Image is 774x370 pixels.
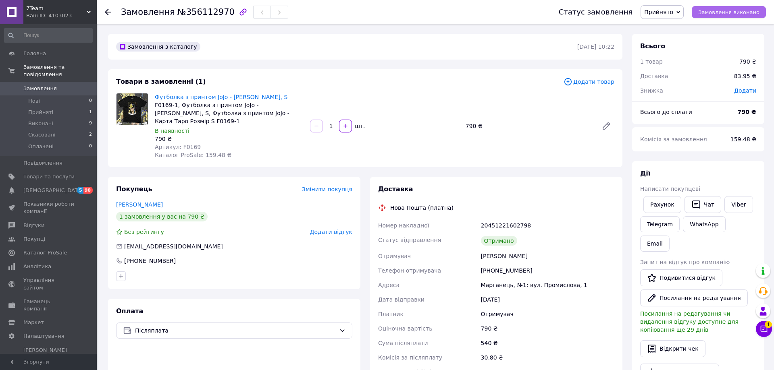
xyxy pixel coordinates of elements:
button: Email [640,236,670,252]
span: Доставка [378,185,413,193]
div: F0169-1, Футболка з принтом JoJo - [PERSON_NAME], S, Футболка з принтом JoJo - Карта Таро Розмір ... [155,101,304,125]
span: Гаманець компанії [23,298,75,312]
span: Налаштування [23,333,64,340]
div: 83.95 ₴ [729,67,761,85]
span: Платник [378,311,404,317]
div: Ваш ID: 4103023 [26,12,97,19]
a: WhatsApp [683,216,725,232]
button: Рахунок [643,196,681,213]
span: Покупець [116,185,152,193]
button: Відкрити чек [640,340,705,357]
span: Замовлення [23,85,57,92]
div: 790 ₴ [739,58,756,66]
div: шт. [353,122,366,130]
span: Написати покупцеві [640,186,700,192]
span: Післяплата [135,326,336,335]
a: Telegram [640,216,680,232]
span: 2 [89,131,92,138]
span: Всього до сплати [640,109,692,115]
span: Комісія за післяплату [378,354,442,361]
span: Всього [640,42,665,50]
div: 790 ₴ [479,321,616,336]
div: [PERSON_NAME] [479,249,616,263]
a: Редагувати [598,118,614,134]
span: Без рейтингу [124,229,164,235]
div: Статус замовлення [559,8,633,16]
span: Сума післяплати [378,340,428,346]
span: Прийнято [644,9,673,15]
div: 20451221602798 [479,218,616,233]
span: Каталог ProSale [23,249,67,256]
span: Каталог ProSale: 159.48 ₴ [155,152,231,158]
span: 5 [77,187,83,194]
a: Viber [724,196,753,213]
input: Пошук [4,28,93,43]
span: Оплата [116,307,143,315]
div: Замовлення з каталогу [116,42,200,52]
span: Товари в замовленні (1) [116,78,206,85]
span: Показники роботи компанії [23,201,75,215]
span: Маркет [23,319,44,326]
span: Повідомлення [23,159,62,167]
img: Футболка з принтом JoJo - Карта Таро, S [117,93,148,125]
span: Нові [28,97,40,105]
a: [PERSON_NAME] [116,201,163,208]
span: Знижка [640,87,663,94]
span: Додати товар [564,77,614,86]
span: 7Team [26,5,87,12]
span: 0 [89,97,92,105]
span: Змінити покупця [302,186,352,192]
span: Замовлення виконано [698,9,759,15]
span: Номер накладної [378,222,429,229]
span: Комісія за замовлення [640,136,707,143]
span: Артикул: F0169 [155,144,201,150]
div: 790 ₴ [155,135,304,143]
a: Подивитися відгук [640,269,722,286]
div: [PHONE_NUMBER] [123,257,177,265]
div: Нова Пошта (платна) [388,204,456,212]
span: Прийняті [28,109,53,116]
span: Посилання на редагування чи видалення відгуку доступне для копіювання ще 29 днів [640,310,739,333]
span: Замовлення та повідомлення [23,64,97,78]
span: В наявності [155,128,189,134]
span: 1 товар [640,58,663,65]
time: [DATE] 10:22 [577,43,614,50]
span: 90 [83,187,93,194]
button: Посилання на редагування [640,289,748,306]
span: Дата відправки [378,296,424,303]
span: [PERSON_NAME] та рахунки [23,347,75,369]
div: Отримано [481,236,517,246]
div: [PHONE_NUMBER] [479,263,616,278]
div: Повернутися назад [105,8,111,16]
div: 540 ₴ [479,336,616,350]
div: 1 замовлення у вас на 790 ₴ [116,212,208,221]
span: Головна [23,50,46,57]
div: [DATE] [479,292,616,307]
a: Футболка з принтом JoJo - [PERSON_NAME], S [155,94,287,100]
span: Оціночна вартість [378,325,432,332]
span: Статус відправлення [378,237,441,243]
span: Доставка [640,73,668,79]
div: 30.80 ₴ [479,350,616,365]
span: Замовлення [121,7,175,17]
div: 790 ₴ [462,120,595,132]
span: Запит на відгук про компанію [640,259,730,265]
span: Покупці [23,236,45,243]
button: Замовлення виконано [692,6,766,18]
span: 159.48 ₴ [730,136,756,143]
b: 790 ₴ [738,109,756,115]
span: Скасовані [28,131,56,138]
div: Марганець, №1: вул. Промислова, 1 [479,278,616,292]
span: №356112970 [177,7,235,17]
span: Додати відгук [310,229,352,235]
span: 0 [89,143,92,150]
span: Виконані [28,120,53,127]
span: [EMAIL_ADDRESS][DOMAIN_NAME] [124,243,223,250]
div: Отримувач [479,307,616,321]
span: Оплачені [28,143,54,150]
span: 1 [765,321,772,328]
span: Отримувач [378,253,411,259]
span: Аналітика [23,263,51,270]
span: 9 [89,120,92,127]
span: Товари та послуги [23,173,75,180]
